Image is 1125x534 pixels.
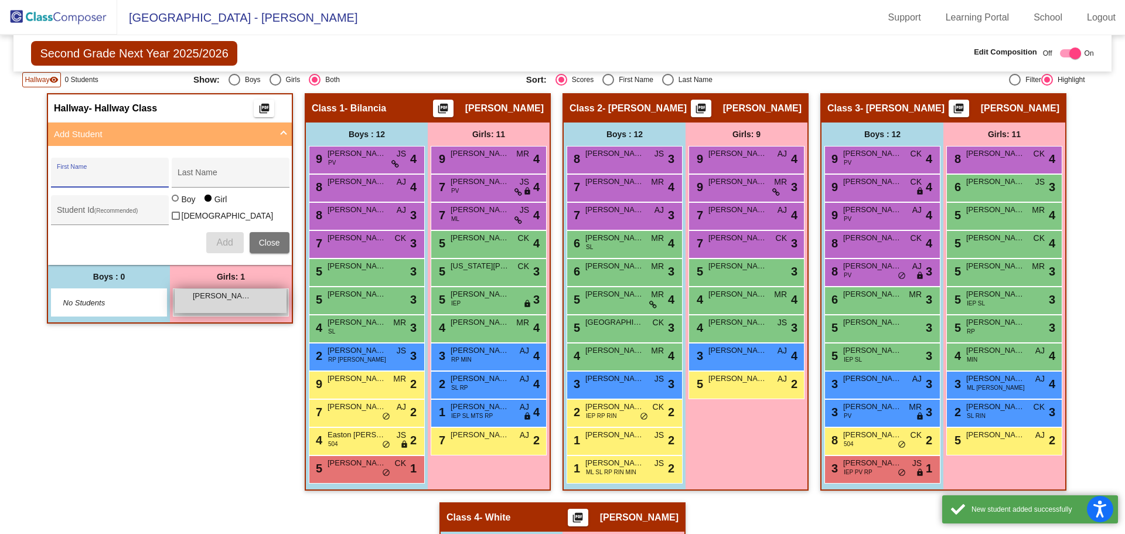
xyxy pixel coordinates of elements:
[844,355,862,364] span: IEP SL
[533,291,540,308] span: 3
[312,103,345,114] span: Class 1
[410,375,417,393] span: 2
[436,152,445,165] span: 9
[451,215,459,223] span: ML
[926,291,932,308] span: 3
[410,291,417,308] span: 3
[668,347,674,365] span: 4
[694,237,703,250] span: 7
[1034,232,1045,244] span: CK
[694,377,703,390] span: 5
[516,148,529,160] span: MR
[571,209,580,222] span: 7
[912,373,922,385] span: AJ
[694,349,703,362] span: 3
[1049,206,1055,224] span: 4
[451,383,468,392] span: SL RP
[48,265,170,288] div: Boys : 0
[571,181,580,193] span: 7
[571,293,580,306] span: 5
[778,148,787,160] span: AJ
[821,123,943,146] div: Boys : 12
[436,321,445,334] span: 4
[397,345,406,357] span: JS
[949,100,969,117] button: Print Students Details
[57,210,162,219] input: Student Id
[436,237,445,250] span: 5
[943,123,1065,146] div: Girls: 11
[433,100,454,117] button: Print Students Details
[410,319,417,336] span: 3
[654,204,664,216] span: AJ
[879,8,930,27] a: Support
[844,271,851,280] span: PV
[451,288,509,300] span: [PERSON_NAME]
[533,375,540,393] span: 4
[778,204,787,216] span: AJ
[1049,150,1055,168] span: 4
[791,347,797,365] span: 4
[328,176,386,188] span: [PERSON_NAME]
[708,204,767,216] span: [PERSON_NAME]
[791,319,797,336] span: 3
[708,288,767,300] span: [PERSON_NAME]
[952,321,961,334] span: 5
[436,181,445,193] span: 7
[952,209,961,222] span: 5
[328,327,335,336] span: SL
[843,373,902,385] span: [PERSON_NAME]
[523,300,531,309] span: lock
[520,204,529,216] span: JS
[585,345,644,356] span: [PERSON_NAME]
[257,103,271,119] mat-icon: picture_as_pdf
[668,291,674,308] span: 4
[708,176,767,188] span: [PERSON_NAME]
[843,176,902,188] span: [PERSON_NAME]
[410,206,417,224] span: 3
[1032,204,1045,216] span: MR
[1078,8,1125,27] a: Logout
[974,46,1037,58] span: Edit Composition
[345,103,386,114] span: - Bilancia
[668,375,674,393] span: 3
[1043,48,1052,59] span: Off
[313,265,322,278] span: 5
[829,321,838,334] span: 5
[898,271,906,281] span: do_not_disturb_alt
[1049,347,1055,365] span: 4
[193,74,220,85] span: Show:
[585,232,644,244] span: [PERSON_NAME]
[533,206,540,224] span: 4
[791,263,797,280] span: 3
[451,176,509,188] span: [PERSON_NAME]
[952,103,966,119] mat-icon: picture_as_pdf
[827,103,860,114] span: Class 3
[1035,373,1045,385] span: AJ
[778,373,787,385] span: AJ
[829,265,838,278] span: 8
[533,347,540,365] span: 4
[571,349,580,362] span: 4
[526,74,850,86] mat-radio-group: Select an option
[1035,345,1045,357] span: AJ
[451,186,459,195] span: PV
[694,321,703,334] span: 4
[436,293,445,306] span: 5
[328,204,386,216] span: [PERSON_NAME]
[912,260,922,273] span: AJ
[651,232,664,244] span: MR
[313,181,322,193] span: 8
[533,319,540,336] span: 4
[585,317,644,328] span: [GEOGRAPHIC_DATA][PERSON_NAME]
[654,148,664,160] span: JS
[829,181,838,193] span: 9
[436,349,445,362] span: 3
[259,238,280,247] span: Close
[778,345,787,357] span: AJ
[451,204,509,216] span: [PERSON_NAME]
[1049,234,1055,252] span: 4
[571,152,580,165] span: 8
[966,288,1025,300] span: [PERSON_NAME]
[926,375,932,393] span: 3
[952,181,961,193] span: 6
